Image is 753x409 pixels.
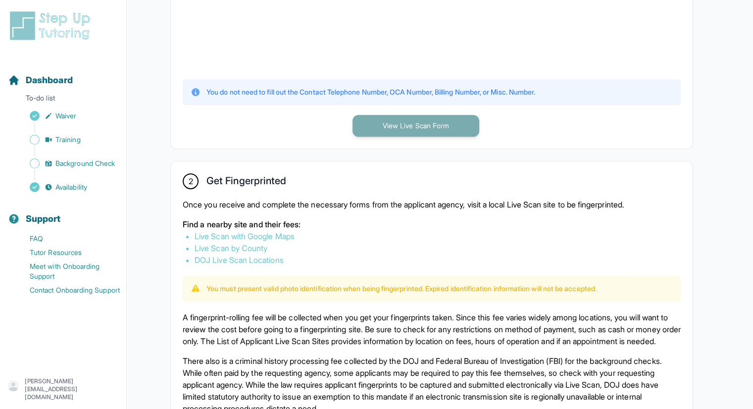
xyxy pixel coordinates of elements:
button: View Live Scan Form [352,115,479,137]
span: Dashboard [26,73,73,87]
a: Availability [8,180,126,194]
a: DOJ Live Scan Locations [195,255,284,265]
span: Training [55,135,81,145]
p: You must present valid photo identification when being fingerprinted. Expired identification info... [206,284,597,294]
span: Support [26,212,61,226]
button: Dashboard [4,57,122,91]
p: To-do list [4,93,122,107]
span: Background Check [55,158,115,168]
a: Live Scan with Google Maps [195,231,295,241]
a: FAQ [8,232,126,246]
button: [PERSON_NAME][EMAIL_ADDRESS][DOMAIN_NAME] [8,377,118,401]
a: Background Check [8,156,126,170]
a: View Live Scan Form [352,120,479,130]
p: You do not need to fill out the Contact Telephone Number, OCA Number, Billing Number, or Misc. Nu... [206,87,535,97]
a: Training [8,133,126,147]
a: Dashboard [8,73,73,87]
span: 2 [188,175,193,187]
span: Waiver [55,111,76,121]
a: Contact Onboarding Support [8,283,126,297]
p: [PERSON_NAME][EMAIL_ADDRESS][DOMAIN_NAME] [25,377,118,401]
a: Meet with Onboarding Support [8,259,126,283]
p: Once you receive and complete the necessary forms from the applicant agency, visit a local Live S... [183,199,681,210]
a: Live Scan by County [195,243,267,253]
p: Find a nearby site and their fees: [183,218,681,230]
span: Availability [55,182,87,192]
button: Support [4,196,122,230]
h2: Get Fingerprinted [206,175,286,191]
p: A fingerprint-rolling fee will be collected when you get your fingerprints taken. Since this fee ... [183,311,681,347]
img: logo [8,10,96,42]
a: Waiver [8,109,126,123]
a: Tutor Resources [8,246,126,259]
